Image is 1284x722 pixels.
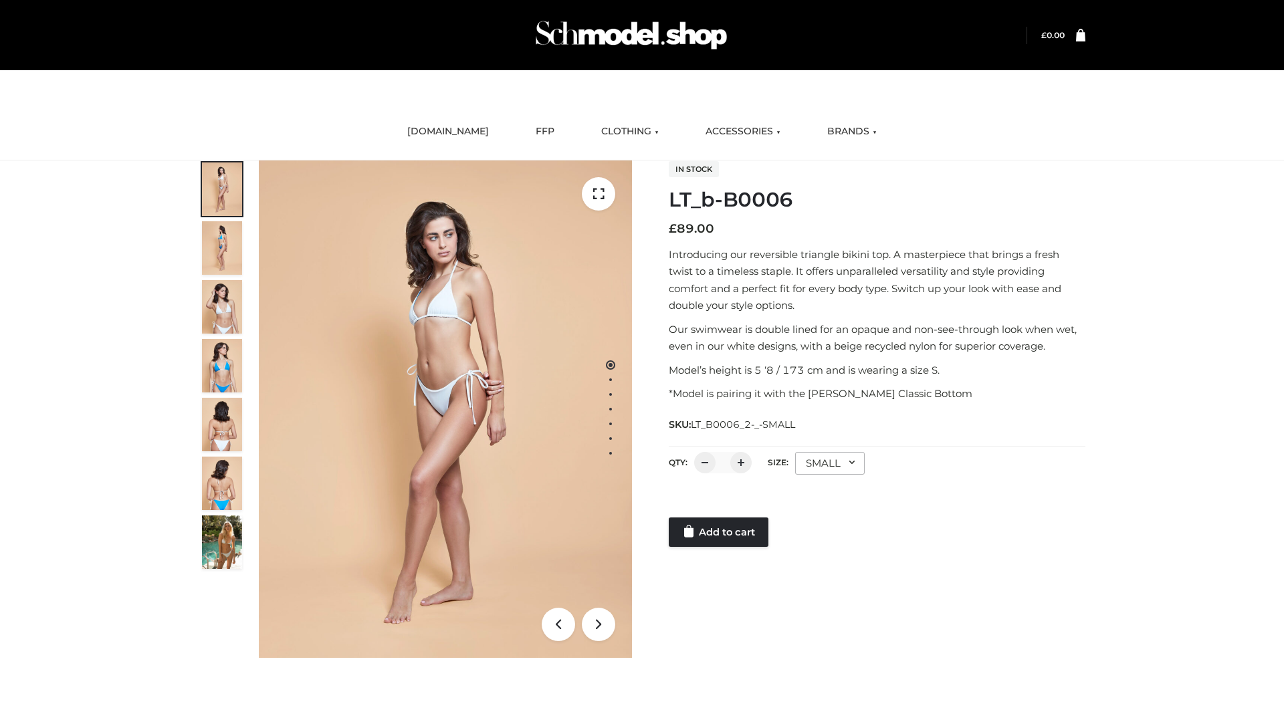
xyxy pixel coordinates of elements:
[669,362,1085,379] p: Model’s height is 5 ‘8 / 173 cm and is wearing a size S.
[669,188,1085,212] h1: LT_b-B0006
[531,9,732,62] img: Schmodel Admin 964
[795,452,865,475] div: SMALL
[397,117,499,146] a: [DOMAIN_NAME]
[202,515,242,569] img: Arieltop_CloudNine_AzureSky2.jpg
[202,221,242,275] img: ArielClassicBikiniTop_CloudNine_AzureSky_OW114ECO_2-scaled.jpg
[695,117,790,146] a: ACCESSORIES
[202,398,242,451] img: ArielClassicBikiniTop_CloudNine_AzureSky_OW114ECO_7-scaled.jpg
[202,457,242,510] img: ArielClassicBikiniTop_CloudNine_AzureSky_OW114ECO_8-scaled.jpg
[669,416,796,433] span: SKU:
[1041,30,1047,40] span: £
[259,160,632,658] img: ArielClassicBikiniTop_CloudNine_AzureSky_OW114ECO_1
[768,457,788,467] label: Size:
[202,162,242,216] img: ArielClassicBikiniTop_CloudNine_AzureSky_OW114ECO_1-scaled.jpg
[669,221,714,236] bdi: 89.00
[669,385,1085,402] p: *Model is pairing it with the [PERSON_NAME] Classic Bottom
[202,280,242,334] img: ArielClassicBikiniTop_CloudNine_AzureSky_OW114ECO_3-scaled.jpg
[669,457,687,467] label: QTY:
[817,117,887,146] a: BRANDS
[669,246,1085,314] p: Introducing our reversible triangle bikini top. A masterpiece that brings a fresh twist to a time...
[669,161,719,177] span: In stock
[591,117,669,146] a: CLOTHING
[1041,30,1065,40] bdi: 0.00
[691,418,795,431] span: LT_B0006_2-_-SMALL
[669,221,677,236] span: £
[202,339,242,392] img: ArielClassicBikiniTop_CloudNine_AzureSky_OW114ECO_4-scaled.jpg
[669,517,768,547] a: Add to cart
[526,117,564,146] a: FFP
[669,321,1085,355] p: Our swimwear is double lined for an opaque and non-see-through look when wet, even in our white d...
[1041,30,1065,40] a: £0.00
